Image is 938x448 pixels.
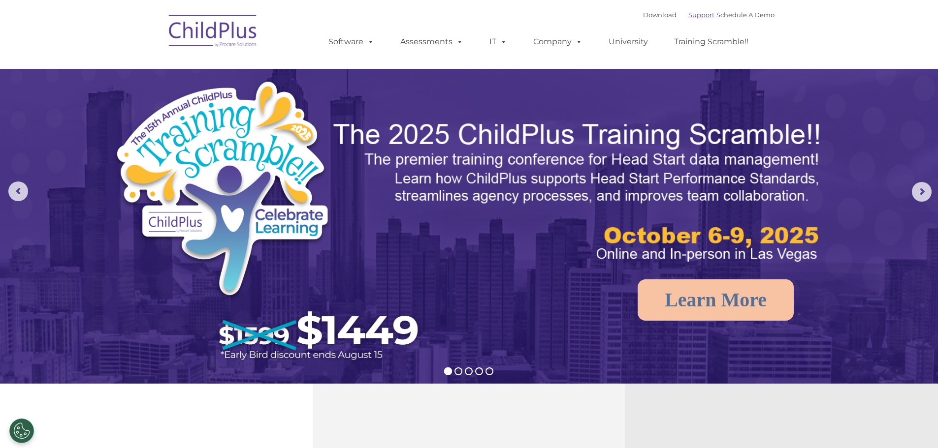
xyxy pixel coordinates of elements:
font: | [643,11,775,19]
a: Training Scramble!! [664,32,758,52]
button: Cookies Settings [9,418,34,443]
a: Company [523,32,592,52]
a: University [599,32,658,52]
a: Schedule A Demo [716,11,775,19]
a: IT [480,32,517,52]
img: ChildPlus by Procare Solutions [164,8,262,57]
a: Software [319,32,384,52]
span: Last name [137,65,167,72]
span: Phone number [137,105,179,113]
a: Download [643,11,677,19]
a: Assessments [390,32,473,52]
a: Support [688,11,714,19]
a: Learn More [638,279,794,321]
